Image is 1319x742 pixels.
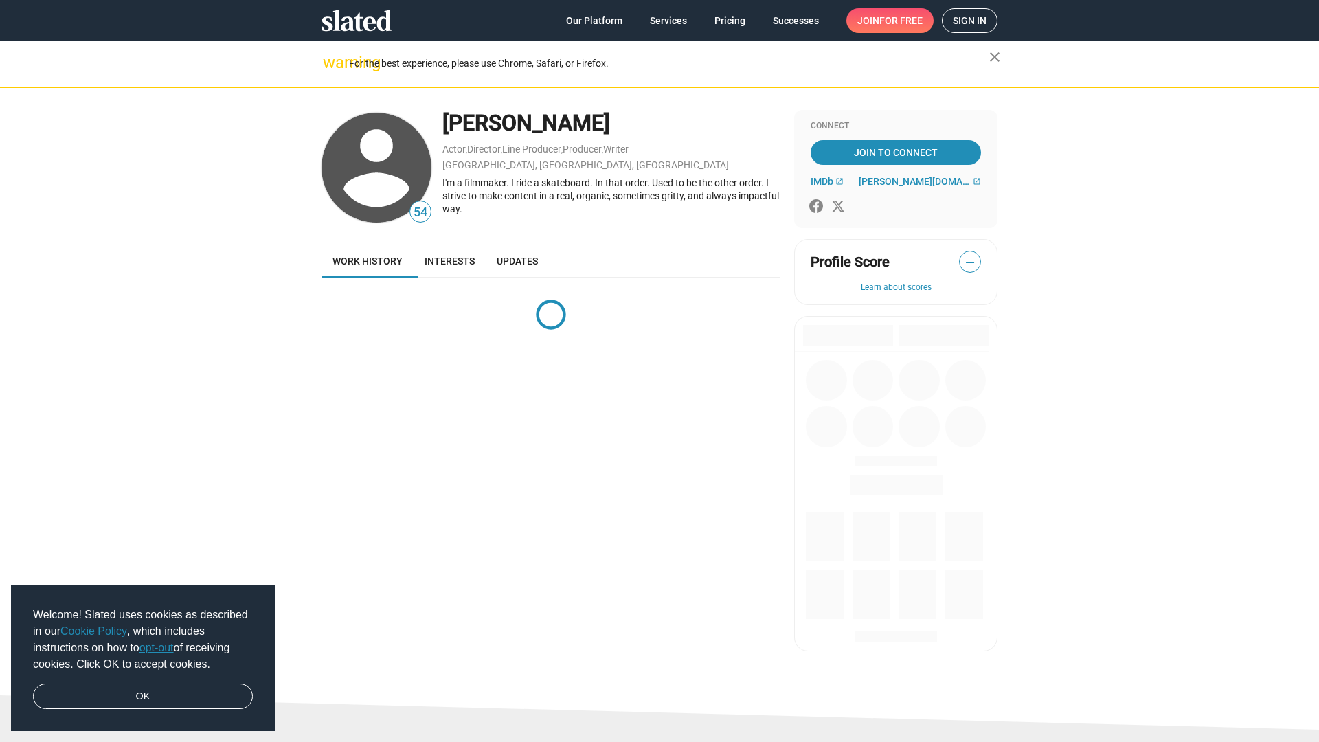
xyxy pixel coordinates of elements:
span: Successes [773,8,819,33]
div: [PERSON_NAME] [442,109,780,138]
a: Updates [486,245,549,278]
a: Our Platform [555,8,633,33]
span: , [466,146,467,154]
a: Writer [603,144,629,155]
span: — [960,254,980,271]
span: Sign in [953,9,987,32]
button: Learn about scores [811,282,981,293]
a: Director [467,144,501,155]
span: Join [857,8,923,33]
span: Work history [332,256,403,267]
a: Services [639,8,698,33]
mat-icon: close [987,49,1003,65]
mat-icon: warning [323,54,339,71]
a: opt-out [139,642,174,653]
a: Sign in [942,8,997,33]
div: Connect [811,121,981,132]
a: IMDb [811,176,844,187]
span: Profile Score [811,253,890,271]
a: Line Producer [502,144,561,155]
mat-icon: open_in_new [835,177,844,185]
span: , [501,146,502,154]
span: [PERSON_NAME][DOMAIN_NAME][URL] [859,176,971,187]
a: Interests [414,245,486,278]
span: , [602,146,603,154]
a: Joinfor free [846,8,934,33]
a: Actor [442,144,466,155]
span: Pricing [714,8,745,33]
a: Cookie Policy [60,625,127,637]
span: Welcome! Slated uses cookies as described in our , which includes instructions on how to of recei... [33,607,253,673]
a: Producer [563,144,602,155]
span: Services [650,8,687,33]
span: 54 [410,203,431,222]
span: Join To Connect [813,140,978,165]
a: [PERSON_NAME][DOMAIN_NAME][URL] [859,176,981,187]
a: dismiss cookie message [33,684,253,710]
a: [GEOGRAPHIC_DATA], [GEOGRAPHIC_DATA], [GEOGRAPHIC_DATA] [442,159,729,170]
span: Interests [425,256,475,267]
span: IMDb [811,176,833,187]
span: Our Platform [566,8,622,33]
div: I'm a filmmaker. I ride a skateboard. In that order. Used to be the other order. I strive to make... [442,177,780,215]
span: , [561,146,563,154]
span: Updates [497,256,538,267]
a: Pricing [703,8,756,33]
a: Successes [762,8,830,33]
div: For the best experience, please use Chrome, Safari, or Firefox. [349,54,989,73]
mat-icon: open_in_new [973,177,981,185]
a: Join To Connect [811,140,981,165]
div: cookieconsent [11,585,275,732]
span: for free [879,8,923,33]
a: Work history [322,245,414,278]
